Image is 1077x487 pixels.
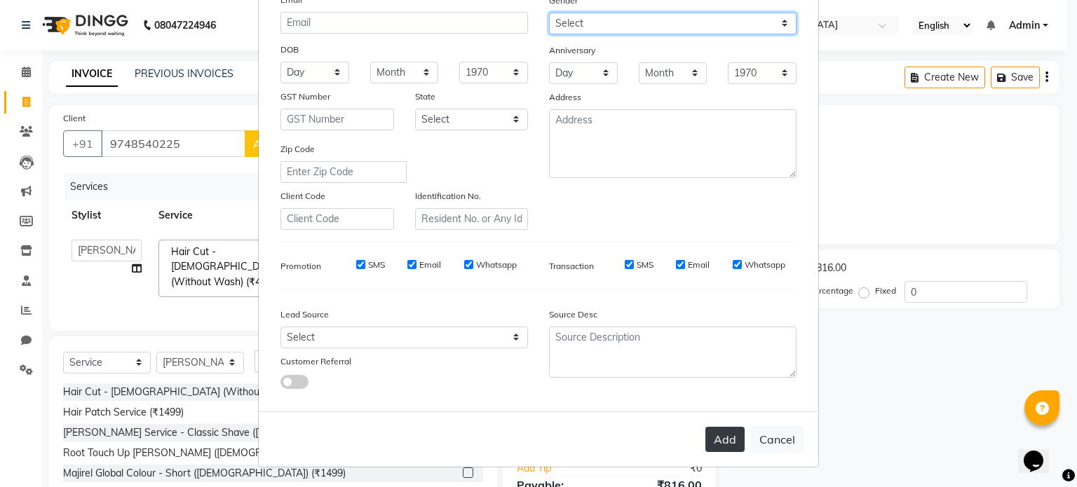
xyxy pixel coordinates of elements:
button: Add [705,427,745,452]
input: Resident No. or Any Id [415,208,529,230]
label: Whatsapp [476,259,517,271]
label: Email [688,259,710,271]
label: Lead Source [280,308,329,321]
input: Client Code [280,208,394,230]
label: Address [549,91,581,104]
label: SMS [368,259,385,271]
label: SMS [637,259,653,271]
button: Cancel [750,426,804,453]
label: Promotion [280,260,321,273]
label: Whatsapp [745,259,785,271]
label: State [415,90,435,103]
label: Anniversary [549,44,595,57]
label: Customer Referral [280,355,351,368]
iframe: chat widget [1018,431,1063,473]
label: Zip Code [280,143,315,156]
label: DOB [280,43,299,56]
label: GST Number [280,90,330,103]
input: Enter Zip Code [280,161,407,183]
label: Identification No. [415,190,481,203]
label: Email [419,259,441,271]
label: Transaction [549,260,594,273]
input: Email [280,12,528,34]
label: Source Desc [549,308,597,321]
label: Client Code [280,190,325,203]
input: GST Number [280,109,394,130]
